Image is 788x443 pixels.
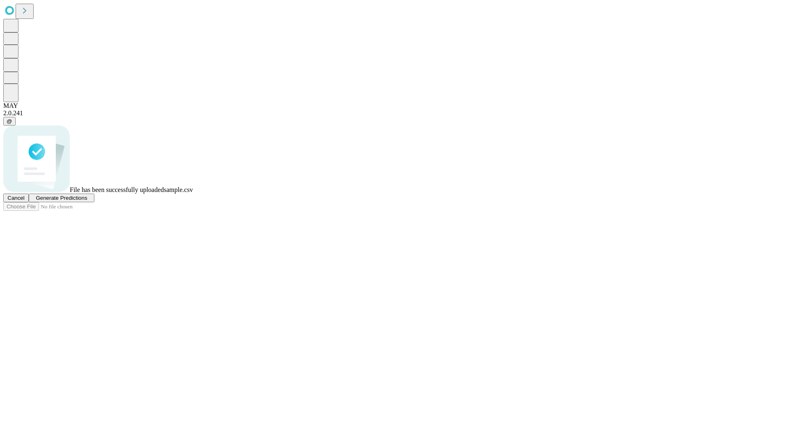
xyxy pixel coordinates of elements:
button: Generate Predictions [29,194,94,202]
span: Generate Predictions [36,195,87,201]
span: @ [7,118,12,124]
span: Cancel [7,195,25,201]
div: 2.0.241 [3,110,785,117]
span: sample.csv [164,186,193,193]
div: MAY [3,102,785,110]
button: @ [3,117,16,126]
span: File has been successfully uploaded [70,186,164,193]
button: Cancel [3,194,29,202]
